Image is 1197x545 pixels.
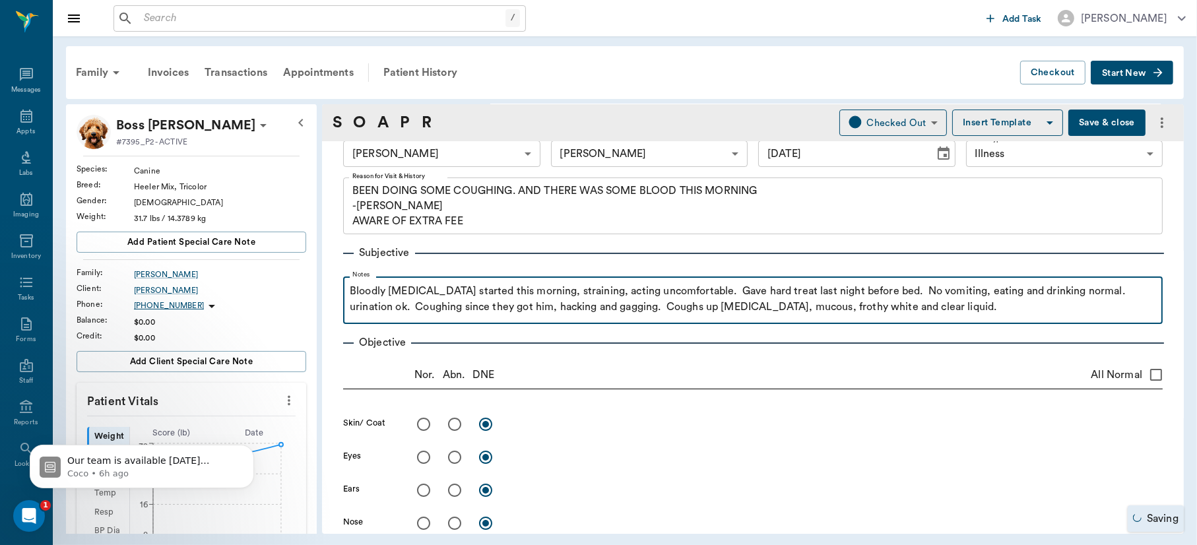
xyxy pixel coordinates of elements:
input: MM/DD/YYYY [758,141,925,167]
button: Add Task [981,6,1047,30]
div: Breed : [77,179,134,191]
input: Search [139,9,505,28]
p: DNE [472,367,494,383]
p: Subjective [354,245,415,261]
tspan: 8 [143,531,148,539]
button: more [1151,112,1173,134]
div: Gender : [77,195,134,207]
label: Skin/ Coat [343,417,385,429]
div: $0.00 [134,332,306,344]
button: [PERSON_NAME] [1047,6,1196,30]
div: 31.7 lbs / 14.3789 kg [134,212,306,224]
div: Credit : [77,330,134,342]
p: Patient Vitals [77,383,306,416]
span: All Normal [1091,367,1142,383]
p: [PHONE_NUMBER] [134,300,204,311]
button: Checkout [1020,61,1085,85]
div: Species : [77,163,134,175]
div: Checked Out [867,115,926,131]
div: [PERSON_NAME] [1081,11,1167,26]
p: #7395_P2 - ACTIVE [116,136,187,148]
label: Eyes [343,450,361,462]
p: Bloodly [MEDICAL_DATA] started this morning, straining, acting uncomfortable. Gave hard treat las... [350,283,1156,315]
div: Boss Rhodes [116,115,255,136]
div: Balance : [77,314,134,326]
button: Add client Special Care Note [77,351,306,372]
a: A [377,111,389,135]
iframe: Intercom notifications message [10,417,274,509]
div: BP Dia [87,522,129,541]
button: Start New [1091,61,1173,85]
div: Phone : [77,298,134,310]
div: [PERSON_NAME] [551,141,748,167]
a: [PERSON_NAME] [134,269,306,280]
div: Family : [77,267,134,278]
div: [DEMOGRAPHIC_DATA] [134,197,306,208]
div: Tasks [18,293,34,303]
div: [PERSON_NAME] [343,141,540,167]
a: Patient History [375,57,465,88]
a: Appointments [275,57,362,88]
span: Add patient Special Care Note [127,235,255,249]
textarea: BEEN DOING SOME COUGHING. AND THERE WAS SOME BLOOD THIS MORNING -[PERSON_NAME] AWARE OF EXTRA FEE [352,183,1153,229]
div: Appts [16,127,35,137]
button: Close drawer [61,5,87,32]
div: Forms [16,335,36,344]
a: S [333,111,342,135]
button: Choose date, selected date is Sep 3, 2025 [930,141,957,167]
div: Weight : [77,210,134,222]
p: Nor. [414,367,435,383]
div: Labs [19,168,33,178]
a: R [422,111,432,135]
img: Profile Image [77,115,111,149]
div: Imaging [13,210,39,220]
button: more [278,389,300,412]
div: Inventory [11,251,41,261]
p: Abn. [443,367,465,383]
button: Insert Template [952,110,1063,136]
a: Invoices [140,57,197,88]
div: / [505,9,520,27]
label: Reason for Visit & History [352,172,425,181]
a: Transactions [197,57,275,88]
div: Illness [966,141,1163,167]
button: Save & close [1068,110,1146,136]
a: P [400,111,410,135]
span: 1 [40,500,51,511]
label: Notes [352,271,370,280]
div: $0.00 [134,316,306,328]
div: Heeler Mix, Tricolor [134,181,306,193]
div: Family [68,57,132,88]
label: Nose [343,516,363,528]
p: Objective [354,335,411,350]
span: Add client Special Care Note [130,354,253,369]
div: Resp [87,503,129,522]
p: Boss [PERSON_NAME] [116,115,255,136]
div: Messages [11,85,42,95]
a: O [353,111,366,135]
button: Add patient Special Care Note [77,232,306,253]
a: [PERSON_NAME] [134,284,306,296]
div: Saving [1128,505,1184,532]
iframe: Intercom live chat [13,500,45,532]
label: Ears [343,483,360,495]
div: Canine [134,165,306,177]
div: Staff [19,376,33,386]
div: Client : [77,282,134,294]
